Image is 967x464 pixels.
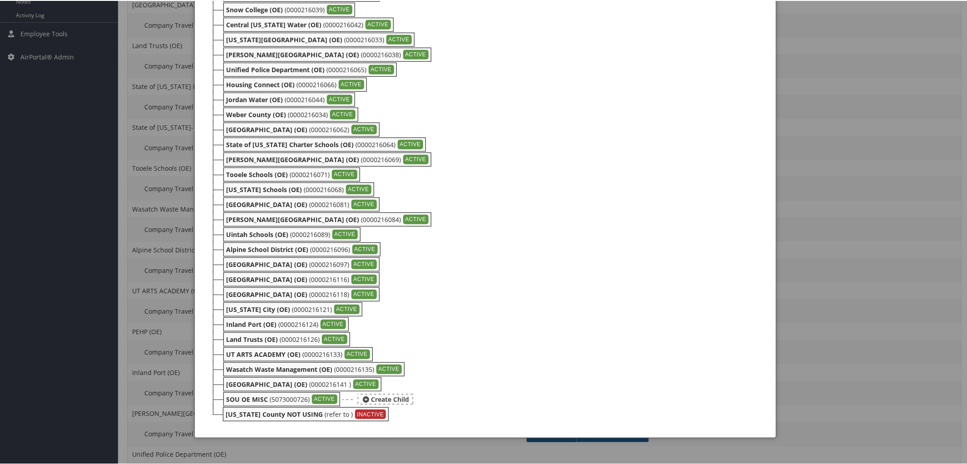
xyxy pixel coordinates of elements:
div: (0000216044) [223,92,355,106]
div: (0000216135) [223,361,405,375]
b: Unified Police Department (OE) [226,64,325,73]
b: [GEOGRAPHIC_DATA] (OE) [226,124,307,133]
div: (0000216133) [223,346,373,360]
div: (0000216069) [223,152,431,166]
b: Uintah Schools (OE) [226,229,288,238]
b: Jordan Water (OE) [226,94,283,103]
b: Central [US_STATE] Water (OE) [226,20,321,28]
b: Weber County (OE) [226,109,286,118]
div: (0000216071) [223,167,360,181]
div: (0000216038) [223,47,431,61]
div: ACTIVE [369,64,394,74]
b: Housing Connect (OE) [226,79,295,88]
div: (0000216065) [223,62,397,76]
div: ACTIVE [353,379,379,389]
div: ACTIVE [346,184,371,194]
b: UT ARTS ACADEMY (OE) [226,349,301,358]
div: ACTIVE [351,289,377,299]
div: (0000216126) [223,331,350,346]
b: [US_STATE][GEOGRAPHIC_DATA] (OE) [226,35,342,43]
div: ACTIVE [351,274,377,284]
div: (0000216089) [223,227,360,241]
b: Inland Port (OE) [226,319,276,328]
div: ACTIVE [327,4,352,14]
div: ACTIVE [352,244,378,254]
div: ACTIVE [403,49,429,59]
b: [GEOGRAPHIC_DATA] (OE) [226,259,307,268]
div: ACTIVE [345,349,370,359]
div: (0000216116) [223,271,380,286]
div: (0000216121) [223,301,362,316]
div: ACTIVE [351,259,377,269]
div: ACTIVE [403,154,429,164]
div: (0000216141 ) [223,376,381,390]
b: [PERSON_NAME][GEOGRAPHIC_DATA] (OE) [226,49,359,58]
b: Wasatch Waste Management (OE) [226,364,332,373]
div: (0000216066) [223,77,367,91]
div: (0000216097) [223,257,380,271]
div: ACTIVE [376,364,402,374]
div: ACTIVE [332,169,357,179]
div: ACTIVE [339,79,364,89]
div: ACTIVE [365,19,391,29]
b: [GEOGRAPHIC_DATA] (OE) [226,274,307,283]
div: (0000216118) [223,286,380,301]
div: ACTIVE [332,229,358,239]
div: (0000216068) [223,182,374,196]
b: [GEOGRAPHIC_DATA] (OE) [226,289,307,298]
div: ACTIVE [327,94,352,104]
div: (0000216062) [223,122,380,136]
div: ACTIVE [403,214,429,224]
b: [GEOGRAPHIC_DATA] (OE) [226,199,307,208]
div: (0000216096) [223,242,380,256]
b: SOU OE MISC [226,394,268,403]
div: ACTIVE [312,394,337,404]
div: INACTIVE [355,409,386,419]
div: (5073000726) [223,391,340,405]
div: (0000216124) [223,316,349,331]
b: [PERSON_NAME][GEOGRAPHIC_DATA] (OE) [226,214,359,223]
div: (0000216033) [223,32,414,46]
div: Create Child [358,393,413,404]
div: ACTIVE [386,34,412,44]
div: ACTIVE [330,109,355,119]
div: ACTIVE [398,139,423,149]
b: [PERSON_NAME][GEOGRAPHIC_DATA] (OE) [226,154,359,163]
div: ACTIVE [321,319,346,329]
div: (0000216081) [223,197,380,211]
div: ACTIVE [351,199,377,209]
div: (0000216039) [223,2,355,16]
div: (0000216084) [223,212,431,226]
div: ACTIVE [322,334,347,344]
div: ACTIVE [334,304,360,314]
div: (refer to ) [223,406,389,420]
b: Tooele Schools (OE) [226,169,288,178]
div: (0000216034) [223,107,358,121]
b: [US_STATE] County NOT USING [226,409,323,418]
b: [US_STATE] City (OE) [226,304,290,313]
b: State of [US_STATE] Charter Schools (OE) [226,139,354,148]
b: Snow College (OE) [226,5,283,13]
b: Alpine School District (OE) [226,244,308,253]
b: Land Trusts (OE) [226,334,278,343]
b: [US_STATE] Schools (OE) [226,184,302,193]
div: ACTIVE [351,124,377,134]
div: (0000216064) [223,137,426,151]
b: [GEOGRAPHIC_DATA] (OE) [226,379,307,388]
div: (0000216042) [223,17,394,31]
